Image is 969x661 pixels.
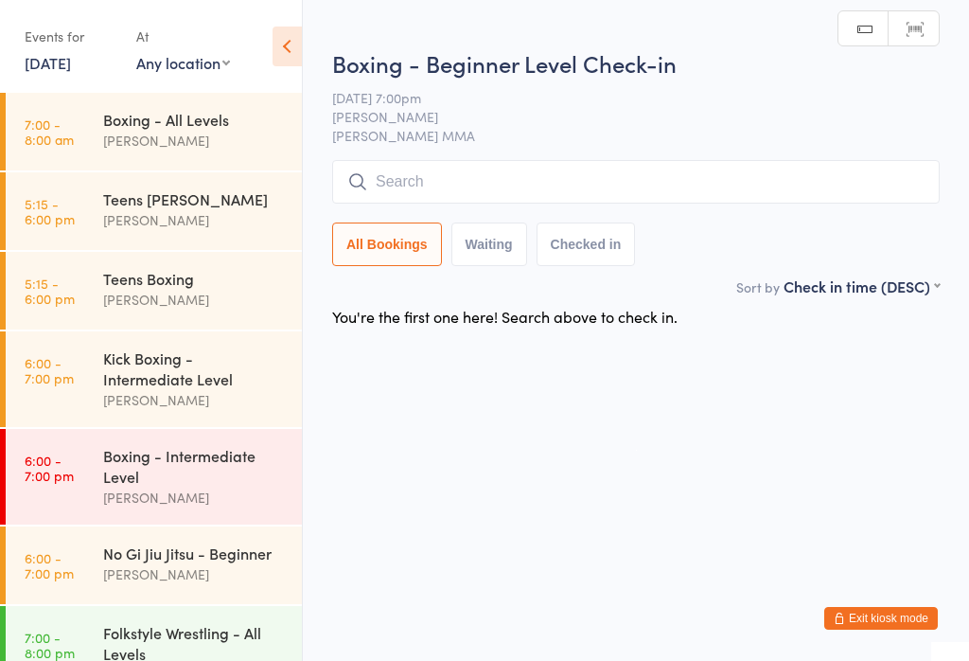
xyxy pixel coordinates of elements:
[25,196,75,226] time: 5:15 - 6:00 pm
[103,109,286,130] div: Boxing - All Levels
[451,223,527,266] button: Waiting
[103,389,286,411] div: [PERSON_NAME]
[25,453,74,483] time: 6:00 - 7:00 pm
[25,550,74,581] time: 6:00 - 7:00 pm
[103,188,286,209] div: Teens [PERSON_NAME]
[332,160,940,204] input: Search
[103,543,286,563] div: No Gi Jiu Jitsu - Beginner
[103,209,286,231] div: [PERSON_NAME]
[6,93,302,170] a: 7:00 -8:00 amBoxing - All Levels[PERSON_NAME]
[332,88,910,107] span: [DATE] 7:00pm
[25,276,75,306] time: 5:15 - 6:00 pm
[537,223,636,266] button: Checked in
[736,277,780,296] label: Sort by
[332,47,940,79] h2: Boxing - Beginner Level Check-in
[25,52,71,73] a: [DATE]
[824,607,938,630] button: Exit kiosk mode
[6,331,302,427] a: 6:00 -7:00 pmKick Boxing - Intermediate Level[PERSON_NAME]
[103,289,286,311] div: [PERSON_NAME]
[6,252,302,330] a: 5:15 -6:00 pmTeens Boxing[PERSON_NAME]
[25,116,74,147] time: 7:00 - 8:00 am
[332,306,678,327] div: You're the first one here! Search above to check in.
[25,630,75,660] time: 7:00 - 8:00 pm
[6,429,302,525] a: 6:00 -7:00 pmBoxing - Intermediate Level[PERSON_NAME]
[103,130,286,152] div: [PERSON_NAME]
[103,487,286,509] div: [PERSON_NAME]
[136,52,230,73] div: Any location
[332,126,940,145] span: [PERSON_NAME] MMA
[784,276,940,296] div: Check in time (DESC)
[6,527,302,604] a: 6:00 -7:00 pmNo Gi Jiu Jitsu - Beginner[PERSON_NAME]
[136,21,230,52] div: At
[332,107,910,126] span: [PERSON_NAME]
[332,223,442,266] button: All Bookings
[25,355,74,385] time: 6:00 - 7:00 pm
[103,268,286,289] div: Teens Boxing
[25,21,117,52] div: Events for
[103,563,286,585] div: [PERSON_NAME]
[6,172,302,250] a: 5:15 -6:00 pmTeens [PERSON_NAME][PERSON_NAME]
[103,445,286,487] div: Boxing - Intermediate Level
[103,348,286,389] div: Kick Boxing - Intermediate Level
